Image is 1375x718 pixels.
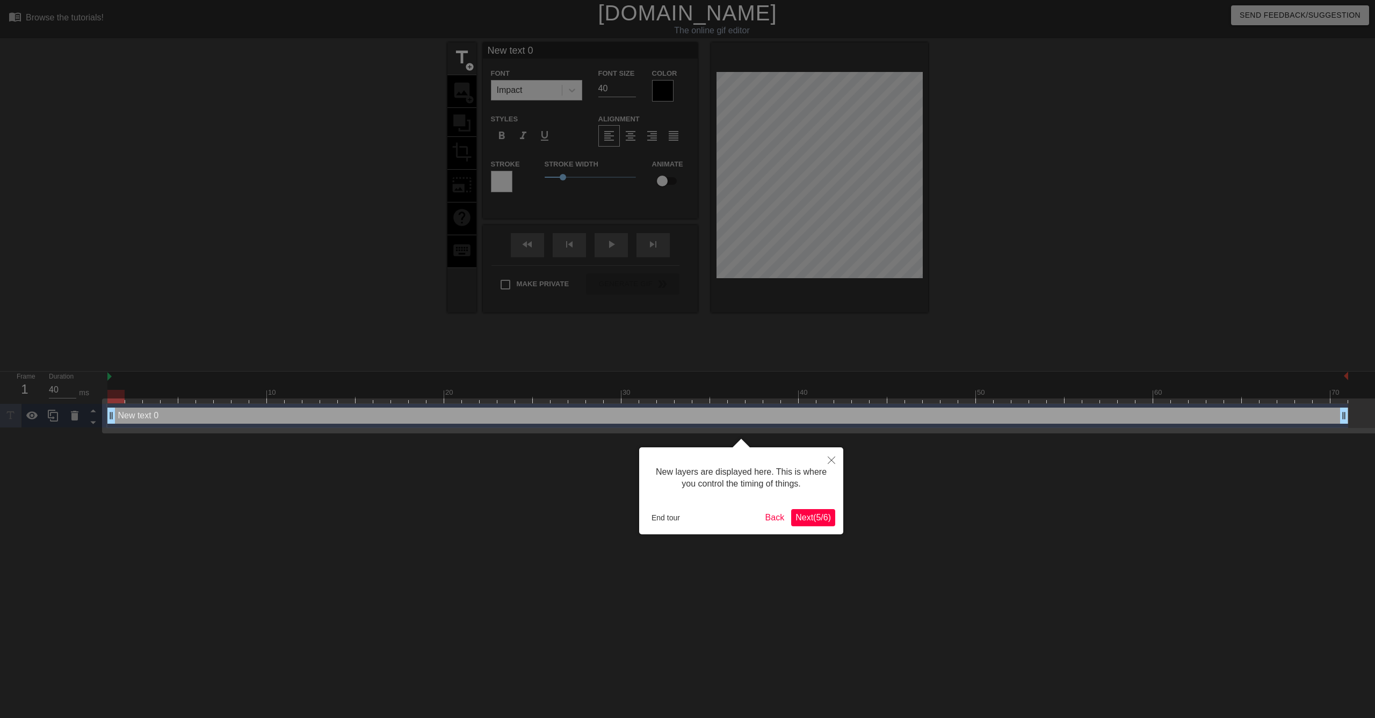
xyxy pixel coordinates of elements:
[647,510,684,526] button: End tour
[820,447,843,472] button: Close
[761,509,789,526] button: Back
[647,455,835,501] div: New layers are displayed here. This is where you control the timing of things.
[795,513,831,522] span: Next ( 5 / 6 )
[791,509,835,526] button: Next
